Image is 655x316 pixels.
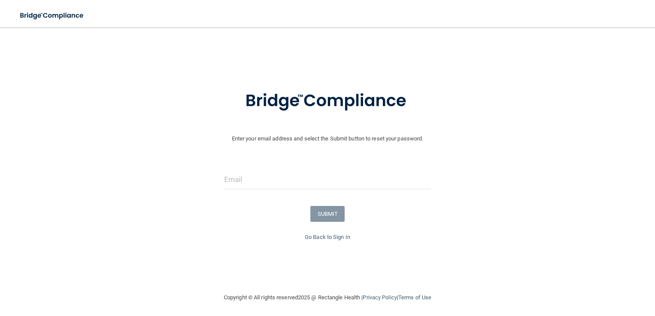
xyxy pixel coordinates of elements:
[310,206,345,222] button: SUBMIT
[507,256,645,290] iframe: Drift Widget Chat Controller
[305,234,350,240] a: Go Back to Sign In
[13,7,92,24] img: bridge_compliance_login_screen.278c3ca4.svg
[171,284,484,311] div: Copyright © All rights reserved 2025 @ Rectangle Health | |
[228,79,427,123] img: bridge_compliance_login_screen.278c3ca4.svg
[224,170,431,189] input: Email
[363,294,397,301] a: Privacy Policy
[398,294,431,301] a: Terms of Use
